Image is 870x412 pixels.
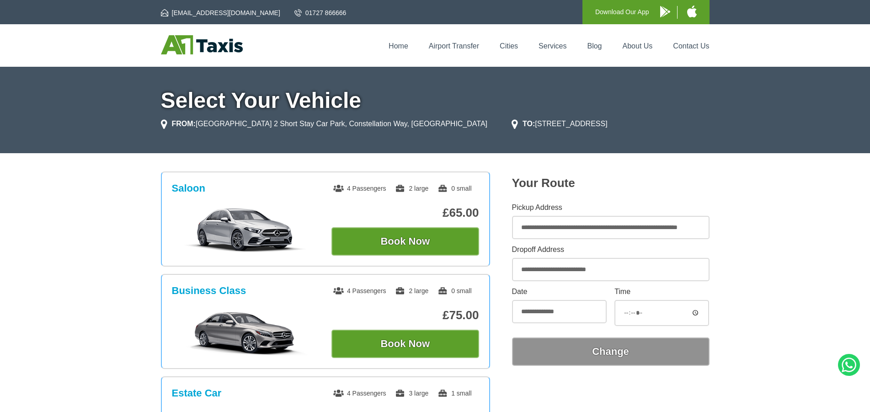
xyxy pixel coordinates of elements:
[331,308,479,322] p: £75.00
[333,185,386,192] span: 4 Passengers
[539,42,566,50] a: Services
[172,387,222,399] h3: Estate Car
[161,35,243,54] img: A1 Taxis St Albans LTD
[161,8,280,17] a: [EMAIL_ADDRESS][DOMAIN_NAME]
[438,287,471,294] span: 0 small
[331,227,479,256] button: Book Now
[172,120,196,128] strong: FROM:
[161,118,488,129] li: [GEOGRAPHIC_DATA] 2 Short Stay Car Park, Constellation Way, [GEOGRAPHIC_DATA]
[512,246,710,253] label: Dropoff Address
[331,330,479,358] button: Book Now
[512,176,710,190] h2: Your Route
[176,310,314,355] img: Business Class
[687,5,697,17] img: A1 Taxis iPhone App
[161,90,710,112] h1: Select Your Vehicle
[429,42,479,50] a: Airport Transfer
[614,288,709,295] label: Time
[673,42,709,50] a: Contact Us
[512,337,710,366] button: Change
[395,287,428,294] span: 2 large
[623,42,653,50] a: About Us
[333,390,386,397] span: 4 Passengers
[331,206,479,220] p: £65.00
[512,288,607,295] label: Date
[587,42,602,50] a: Blog
[512,118,608,129] li: [STREET_ADDRESS]
[389,42,408,50] a: Home
[595,6,649,18] p: Download Our App
[500,42,518,50] a: Cities
[395,390,428,397] span: 3 large
[172,285,246,297] h3: Business Class
[172,182,205,194] h3: Saloon
[176,207,314,253] img: Saloon
[294,8,347,17] a: 01727 866666
[660,6,670,17] img: A1 Taxis Android App
[438,185,471,192] span: 0 small
[523,120,535,128] strong: TO:
[333,287,386,294] span: 4 Passengers
[438,390,471,397] span: 1 small
[395,185,428,192] span: 2 large
[512,204,710,211] label: Pickup Address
